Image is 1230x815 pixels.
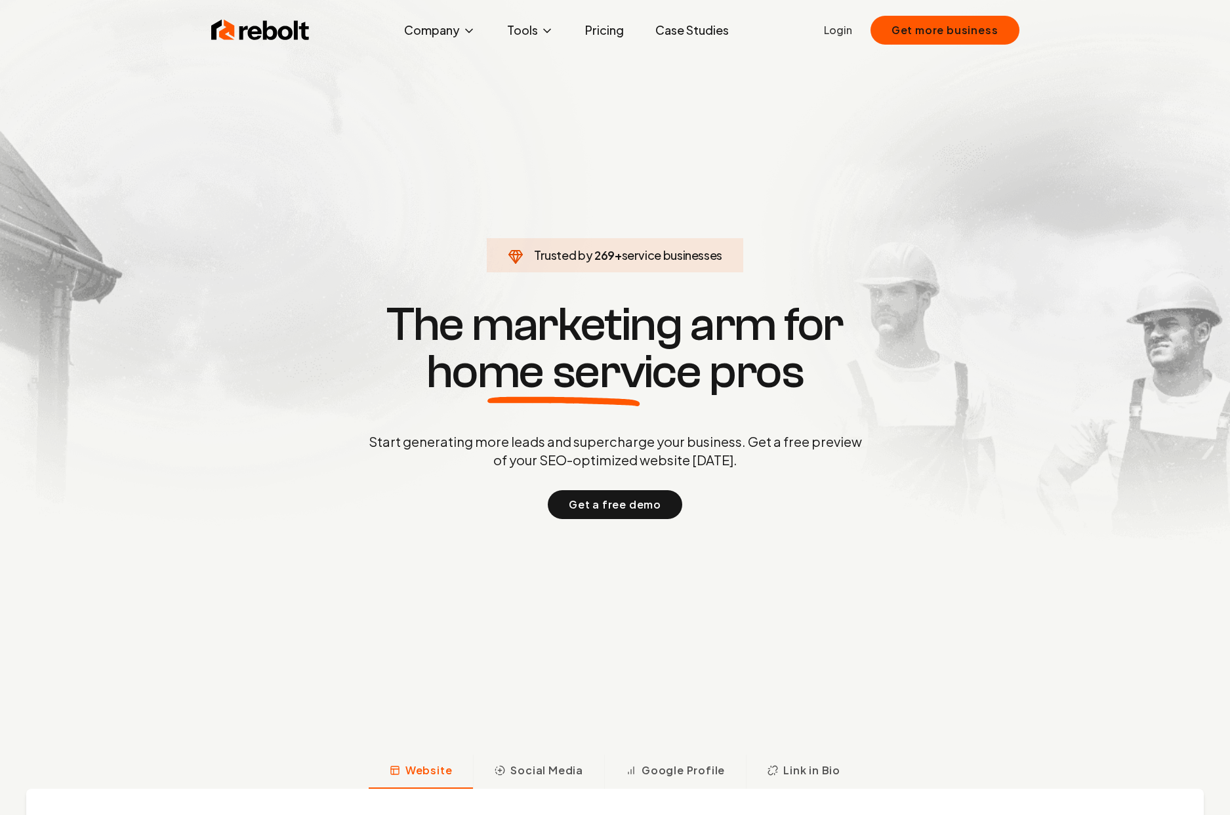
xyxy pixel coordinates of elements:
span: Google Profile [642,763,725,778]
span: + [615,247,622,262]
a: Pricing [575,17,634,43]
button: Social Media [473,755,604,789]
h1: The marketing arm for pros [300,301,930,396]
span: home service [426,348,701,396]
a: Login [824,22,852,38]
img: Rebolt Logo [211,17,310,43]
button: Get a free demo [548,490,682,519]
button: Get more business [871,16,1019,45]
button: Company [394,17,486,43]
span: Social Media [510,763,583,778]
button: Link in Bio [746,755,861,789]
span: Trusted by [534,247,592,262]
button: Website [369,755,474,789]
span: service businesses [622,247,723,262]
span: Website [405,763,453,778]
p: Start generating more leads and supercharge your business. Get a free preview of your SEO-optimiz... [366,432,865,469]
span: Link in Bio [783,763,840,778]
a: Case Studies [645,17,739,43]
button: Tools [497,17,564,43]
button: Google Profile [604,755,746,789]
span: 269 [594,246,615,264]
